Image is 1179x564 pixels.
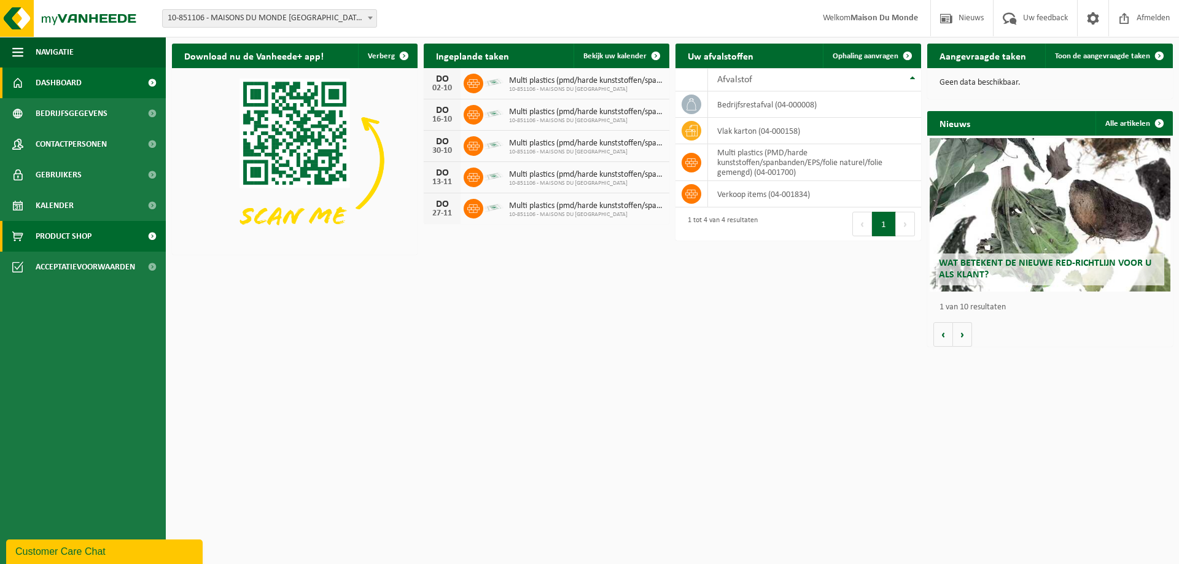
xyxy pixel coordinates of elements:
[36,160,82,190] span: Gebruikers
[708,91,921,118] td: bedrijfsrestafval (04-000008)
[509,201,663,211] span: Multi plastics (pmd/harde kunststoffen/spanbanden/eps/folie naturel/folie gemeng...
[368,52,395,60] span: Verberg
[358,44,416,68] button: Verberg
[717,75,752,85] span: Afvalstof
[509,76,663,86] span: Multi plastics (pmd/harde kunststoffen/spanbanden/eps/folie naturel/folie gemeng...
[430,178,454,187] div: 13-11
[583,52,647,60] span: Bekijk uw kalender
[823,44,920,68] a: Ophaling aanvragen
[872,212,896,236] button: 1
[833,52,898,60] span: Ophaling aanvragen
[852,212,872,236] button: Previous
[509,139,663,149] span: Multi plastics (pmd/harde kunststoffen/spanbanden/eps/folie naturel/folie gemeng...
[953,322,972,347] button: Volgende
[927,44,1038,68] h2: Aangevraagde taken
[933,322,953,347] button: Vorige
[162,9,377,28] span: 10-851106 - MAISONS DU MONDE OOSTENDE - OOSTENDE
[430,84,454,93] div: 02-10
[708,181,921,207] td: verkoop items (04-001834)
[708,144,921,181] td: multi plastics (PMD/harde kunststoffen/spanbanden/EPS/folie naturel/folie gemengd) (04-001700)
[483,166,504,187] img: LP-SK-00500-LPE-16
[483,197,504,218] img: LP-SK-00500-LPE-16
[509,170,663,180] span: Multi plastics (pmd/harde kunststoffen/spanbanden/eps/folie naturel/folie gemeng...
[172,44,336,68] h2: Download nu de Vanheede+ app!
[36,129,107,160] span: Contactpersonen
[850,14,918,23] strong: Maison Du Monde
[675,44,766,68] h2: Uw afvalstoffen
[430,115,454,124] div: 16-10
[1095,111,1172,136] a: Alle artikelen
[430,147,454,155] div: 30-10
[509,211,663,218] span: 10-851106 - MAISONS DU [GEOGRAPHIC_DATA]
[1045,44,1172,68] a: Toon de aangevraagde taken
[163,10,376,27] span: 10-851106 - MAISONS DU MONDE OOSTENDE - OOSTENDE
[430,168,454,178] div: DO
[36,221,91,252] span: Product Shop
[430,199,454,209] div: DO
[682,211,758,238] div: 1 tot 4 van 4 resultaten
[509,107,663,117] span: Multi plastics (pmd/harde kunststoffen/spanbanden/eps/folie naturel/folie gemeng...
[36,190,74,221] span: Kalender
[1055,52,1150,60] span: Toon de aangevraagde taken
[509,149,663,156] span: 10-851106 - MAISONS DU [GEOGRAPHIC_DATA]
[930,138,1170,292] a: Wat betekent de nieuwe RED-richtlijn voor u als klant?
[574,44,668,68] a: Bekijk uw kalender
[896,212,915,236] button: Next
[940,79,1161,87] p: Geen data beschikbaar.
[509,117,663,125] span: 10-851106 - MAISONS DU [GEOGRAPHIC_DATA]
[6,537,205,564] iframe: chat widget
[940,303,1167,312] p: 1 van 10 resultaten
[939,258,1151,280] span: Wat betekent de nieuwe RED-richtlijn voor u als klant?
[509,180,663,187] span: 10-851106 - MAISONS DU [GEOGRAPHIC_DATA]
[430,209,454,218] div: 27-11
[172,68,418,252] img: Download de VHEPlus App
[430,137,454,147] div: DO
[509,86,663,93] span: 10-851106 - MAISONS DU [GEOGRAPHIC_DATA]
[36,68,82,98] span: Dashboard
[424,44,521,68] h2: Ingeplande taken
[430,106,454,115] div: DO
[483,103,504,124] img: LP-SK-00500-LPE-16
[36,252,135,282] span: Acceptatievoorwaarden
[483,134,504,155] img: LP-SK-00500-LPE-16
[708,118,921,144] td: vlak karton (04-000158)
[430,74,454,84] div: DO
[36,98,107,129] span: Bedrijfsgegevens
[36,37,74,68] span: Navigatie
[483,72,504,93] img: LP-SK-00500-LPE-16
[927,111,982,135] h2: Nieuws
